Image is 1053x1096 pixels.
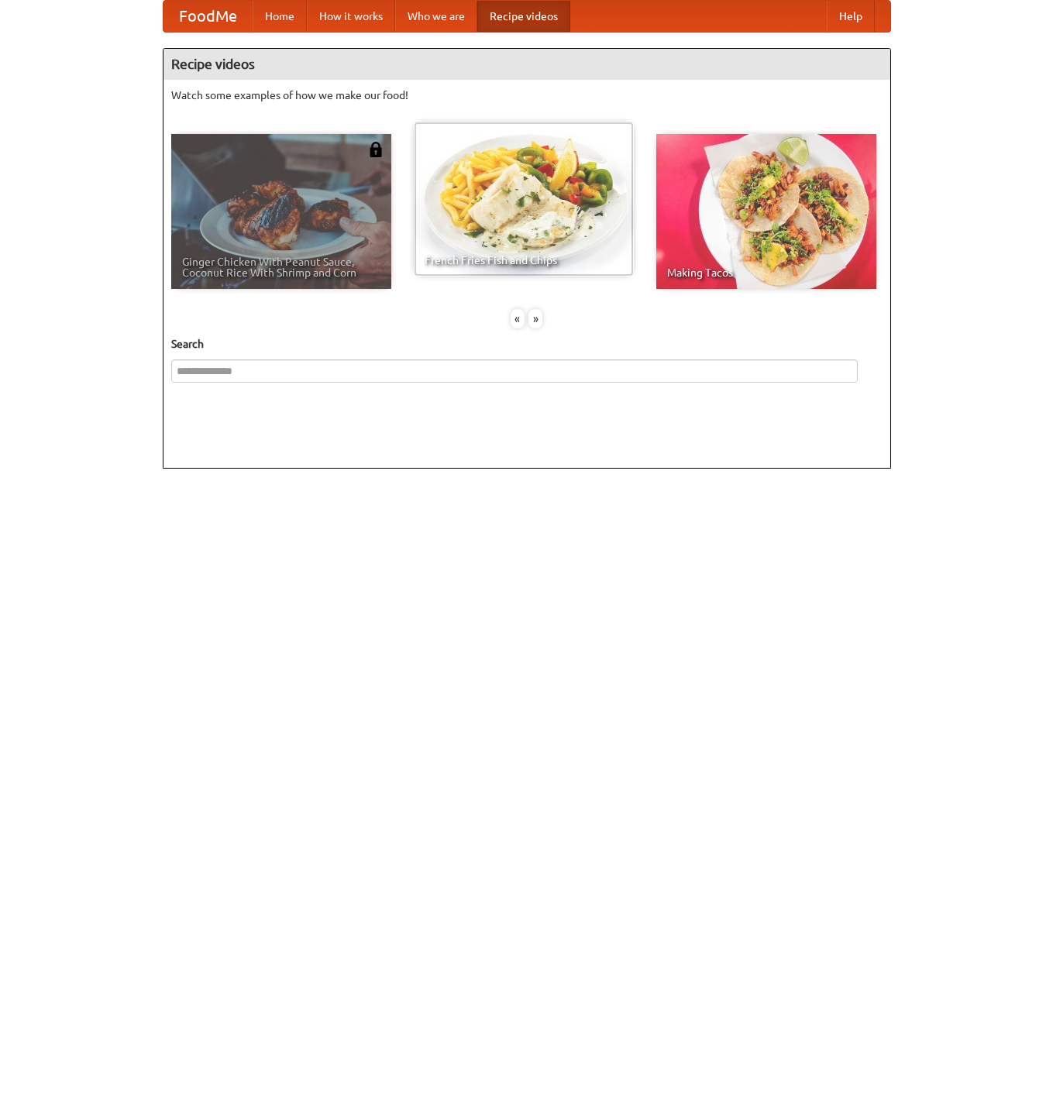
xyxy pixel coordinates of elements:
[511,309,525,328] div: «
[414,122,634,277] a: French Fries Fish and Chips
[395,1,477,32] a: Who we are
[307,1,395,32] a: How it works
[477,1,570,32] a: Recipe videos
[528,309,542,328] div: »
[163,49,890,80] h4: Recipe videos
[163,1,253,32] a: FoodMe
[827,1,875,32] a: Help
[368,142,384,157] img: 483408.png
[667,267,865,278] span: Making Tacos
[171,336,883,352] h5: Search
[656,134,876,289] a: Making Tacos
[171,88,883,103] p: Watch some examples of how we make our food!
[253,1,307,32] a: Home
[425,255,623,266] span: French Fries Fish and Chips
